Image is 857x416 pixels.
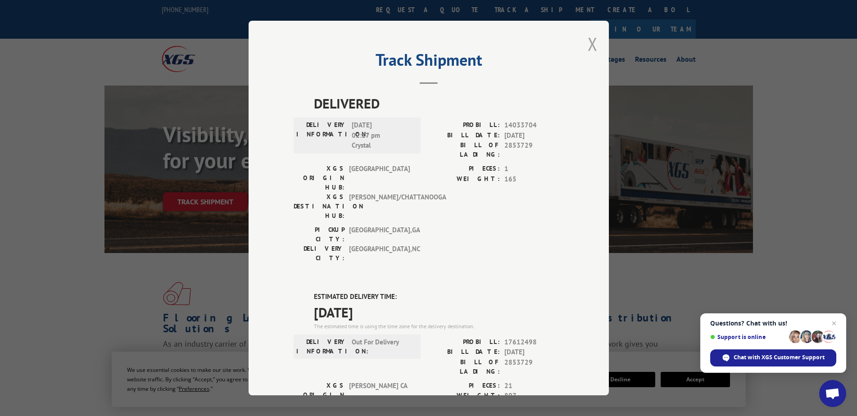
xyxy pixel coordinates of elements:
div: Chat with XGS Customer Support [710,349,836,366]
label: XGS ORIGIN HUB: [294,164,345,192]
span: Chat with XGS Customer Support [734,353,825,362]
label: DELIVERY CITY: [294,244,345,263]
span: Close chat [829,318,839,329]
span: Out For Delivery [352,337,413,356]
span: 807 [504,391,564,401]
span: 2853729 [504,357,564,376]
label: ESTIMATED DELIVERY TIME: [314,292,564,302]
span: [PERSON_NAME] CA [349,381,410,409]
label: WEIGHT: [429,391,500,401]
span: 165 [504,174,564,185]
label: DELIVERY INFORMATION: [296,337,347,356]
span: 14033704 [504,120,564,131]
span: 2853729 [504,140,564,159]
span: [GEOGRAPHIC_DATA] [349,164,410,192]
span: [DATE] [504,131,564,141]
span: 1 [504,164,564,174]
label: BILL OF LADING: [429,357,500,376]
span: Support is online [710,334,786,340]
button: Close modal [588,32,598,56]
label: PIECES: [429,164,500,174]
label: BILL DATE: [429,347,500,357]
label: BILL OF LADING: [429,140,500,159]
label: PICKUP CITY: [294,225,345,244]
span: Questions? Chat with us! [710,320,836,327]
label: BILL DATE: [429,131,500,141]
label: XGS ORIGIN HUB: [294,381,345,409]
label: XGS DESTINATION HUB: [294,192,345,221]
div: Open chat [819,380,846,407]
label: PIECES: [429,381,500,391]
span: DELIVERED [314,93,564,113]
span: [GEOGRAPHIC_DATA] , NC [349,244,410,263]
span: [PERSON_NAME]/CHATTANOOGA [349,192,410,221]
label: DELIVERY INFORMATION: [296,120,347,151]
span: 17612498 [504,337,564,348]
h2: Track Shipment [294,54,564,71]
span: [GEOGRAPHIC_DATA] , GA [349,225,410,244]
label: PROBILL: [429,120,500,131]
span: [DATE] 02:17 pm Crystal [352,120,413,151]
span: [DATE] [314,302,564,322]
span: [DATE] [504,347,564,357]
div: The estimated time is using the time zone for the delivery destination. [314,322,564,330]
label: WEIGHT: [429,174,500,185]
label: PROBILL: [429,337,500,348]
span: 21 [504,381,564,391]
